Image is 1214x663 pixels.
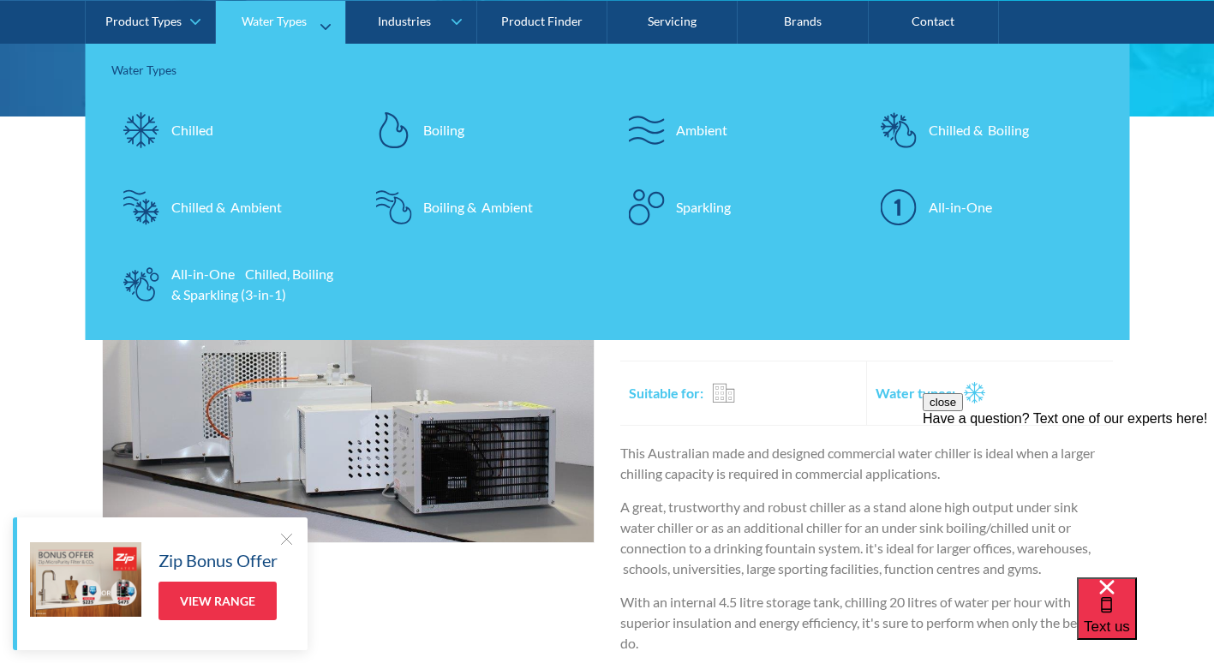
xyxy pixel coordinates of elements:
[616,176,852,236] a: Sparkling
[869,176,1104,236] a: All-in-One
[102,215,595,544] a: open lightbox
[423,119,464,140] div: Boiling
[111,99,347,159] a: Chilled
[620,443,1113,484] p: This Australian made and designed commercial water chiller is ideal when a larger chilling capaci...
[929,119,1029,140] div: Chilled & Boiling
[171,263,338,304] div: All-in-One Chilled, Boiling & Sparkling (3-in-1)
[423,196,533,217] div: Boiling & Ambient
[111,60,1104,78] div: Water Types
[629,383,703,403] h2: Suitable for:
[1077,577,1214,663] iframe: podium webchat widget bubble
[929,196,992,217] div: All-in-One
[363,176,599,236] a: Boiling & Ambient
[171,196,282,217] div: Chilled & Ambient
[378,14,431,28] div: Industries
[869,99,1104,159] a: Chilled & Boiling
[158,547,278,573] h5: Zip Bonus Offer
[105,14,182,28] div: Product Types
[363,99,599,159] a: Boiling
[616,99,852,159] a: Ambient
[158,582,277,620] a: View Range
[171,119,213,140] div: Chilled
[86,43,1130,339] nav: Water Types
[30,542,141,617] img: Zip Bonus Offer
[242,14,307,28] div: Water Types
[620,592,1113,654] p: With an internal 4.5 litre storage tank, chilling 20 litres of water per hour with superior insul...
[676,119,727,140] div: Ambient
[111,176,347,236] a: Chilled & Ambient
[876,383,955,403] h2: Water types:
[923,393,1214,599] iframe: podium webchat widget prompt
[620,497,1113,579] p: A great, trustworthy and robust chiller as a stand alone high output under sink water chiller or ...
[111,254,347,314] a: All-in-One Chilled, Boiling & Sparkling (3-in-1)
[103,216,594,543] img: Waterlux Commercial 20 Litre Water Chiller
[620,325,709,341] strong: Product Code:
[676,196,731,217] div: Sparkling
